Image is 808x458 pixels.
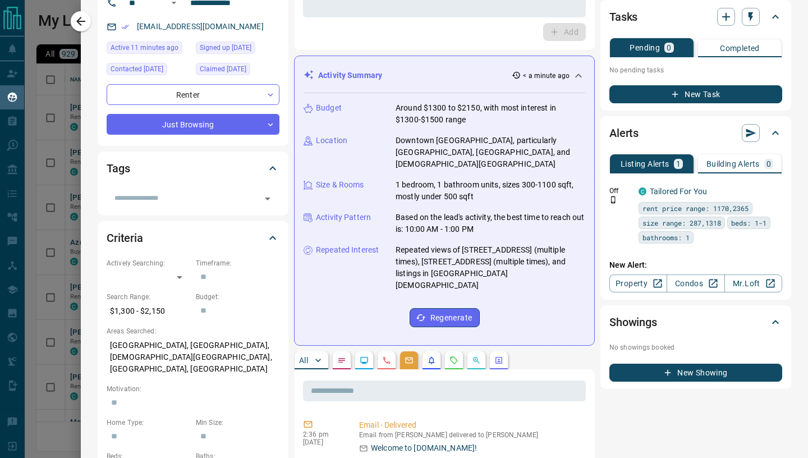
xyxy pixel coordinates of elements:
[304,65,585,86] div: Activity Summary< a minute ago
[121,23,129,31] svg: Email Verified
[396,179,585,203] p: 1 bedroom, 1 bathroom units, sizes 300-1100 sqft, mostly under 500 sqft
[337,356,346,365] svg: Notes
[196,292,279,302] p: Budget:
[405,356,414,365] svg: Emails
[621,160,669,168] p: Listing Alerts
[650,187,707,196] a: Tailored For You
[676,160,681,168] p: 1
[299,356,308,364] p: All
[609,124,639,142] h2: Alerts
[396,102,585,126] p: Around $1300 to $2150, with most interest in $1300-$1500 range
[111,63,163,75] span: Contacted [DATE]
[609,62,782,79] p: No pending tasks
[472,356,481,365] svg: Opportunities
[107,302,190,320] p: $1,300 - $2,150
[107,225,279,251] div: Criteria
[359,419,581,431] p: Email - Delivered
[609,8,637,26] h2: Tasks
[609,196,617,204] svg: Push Notification Only
[107,326,279,336] p: Areas Searched:
[107,155,279,182] div: Tags
[303,438,342,446] p: [DATE]
[609,274,667,292] a: Property
[630,44,660,52] p: Pending
[196,418,279,428] p: Min Size:
[609,259,782,271] p: New Alert:
[107,114,279,135] div: Just Browsing
[427,356,436,365] svg: Listing Alerts
[371,442,477,454] p: Welcome to [DOMAIN_NAME]!
[316,179,364,191] p: Size & Rooms
[396,212,585,235] p: Based on the lead's activity, the best time to reach out is: 10:00 AM - 1:00 PM
[107,42,190,57] div: Mon Sep 15 2025
[609,186,632,196] p: Off
[766,160,771,168] p: 0
[523,71,570,81] p: < a minute ago
[609,120,782,146] div: Alerts
[316,212,371,223] p: Activity Pattern
[316,244,379,256] p: Repeated Interest
[200,42,251,53] span: Signed up [DATE]
[609,309,782,336] div: Showings
[137,22,264,31] a: [EMAIL_ADDRESS][DOMAIN_NAME]
[107,384,279,394] p: Motivation:
[396,244,585,291] p: Repeated views of [STREET_ADDRESS] (multiple times), [STREET_ADDRESS] (multiple times), and listi...
[107,159,130,177] h2: Tags
[396,135,585,170] p: Downtown [GEOGRAPHIC_DATA], particularly [GEOGRAPHIC_DATA], [GEOGRAPHIC_DATA], and [DEMOGRAPHIC_D...
[639,187,646,195] div: condos.ca
[667,44,671,52] p: 0
[609,364,782,382] button: New Showing
[706,160,760,168] p: Building Alerts
[382,356,391,365] svg: Calls
[316,135,347,146] p: Location
[720,44,760,52] p: Completed
[316,102,342,114] p: Budget
[107,229,143,247] h2: Criteria
[609,3,782,30] div: Tasks
[360,356,369,365] svg: Lead Browsing Activity
[200,63,246,75] span: Claimed [DATE]
[667,274,724,292] a: Condos
[107,84,279,105] div: Renter
[196,42,279,57] div: Mon Sep 08 2025
[642,232,690,243] span: bathrooms: 1
[609,313,657,331] h2: Showings
[642,217,721,228] span: size range: 287,1318
[724,274,782,292] a: Mr.Loft
[609,85,782,103] button: New Task
[731,217,766,228] span: beds: 1-1
[196,258,279,268] p: Timeframe:
[449,356,458,365] svg: Requests
[494,356,503,365] svg: Agent Actions
[107,258,190,268] p: Actively Searching:
[107,418,190,428] p: Home Type:
[260,191,276,207] button: Open
[111,42,178,53] span: Active 11 minutes ago
[642,203,749,214] span: rent price range: 1170,2365
[196,63,279,79] div: Mon Sep 08 2025
[303,430,342,438] p: 2:36 pm
[107,63,190,79] div: Mon Sep 08 2025
[359,431,581,439] p: Email from [PERSON_NAME] delivered to [PERSON_NAME]
[107,292,190,302] p: Search Range:
[410,308,480,327] button: Regenerate
[318,70,382,81] p: Activity Summary
[609,342,782,352] p: No showings booked
[107,336,279,378] p: [GEOGRAPHIC_DATA], [GEOGRAPHIC_DATA], [DEMOGRAPHIC_DATA][GEOGRAPHIC_DATA], [GEOGRAPHIC_DATA], [GE...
